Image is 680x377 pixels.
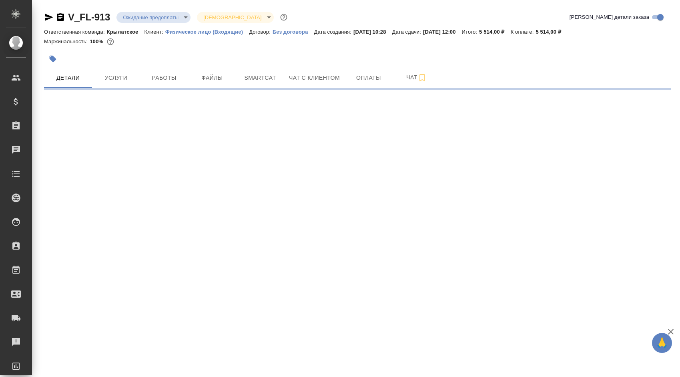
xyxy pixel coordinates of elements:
[90,38,105,44] p: 100%
[165,29,249,35] p: Физическое лицо (Входящие)
[97,73,135,83] span: Услуги
[165,28,249,35] a: Физическое лицо (Входящие)
[44,38,90,44] p: Маржинальность:
[511,29,536,35] p: К оплате:
[392,29,423,35] p: Дата сдачи:
[105,36,116,47] button: 0.00 RUB;
[289,73,340,83] span: Чат с клиентом
[536,29,567,35] p: 5 514,00 ₽
[655,335,669,351] span: 🙏
[652,333,672,353] button: 🙏
[145,73,183,83] span: Работы
[241,73,279,83] span: Smartcat
[107,29,144,35] p: Крылатское
[249,29,273,35] p: Договор:
[44,29,107,35] p: Ответственная команда:
[273,29,314,35] p: Без договора
[570,13,649,21] span: [PERSON_NAME] детали заказа
[68,12,110,22] a: V_FL-913
[479,29,511,35] p: 5 514,00 ₽
[144,29,165,35] p: Клиент:
[56,12,65,22] button: Скопировать ссылку
[349,73,388,83] span: Оплаты
[193,73,231,83] span: Файлы
[197,12,273,23] div: Ожидание предоплаты
[353,29,392,35] p: [DATE] 10:28
[44,50,62,68] button: Добавить тэг
[314,29,353,35] p: Дата создания:
[116,12,191,23] div: Ожидание предоплаты
[49,73,87,83] span: Детали
[120,14,181,21] button: Ожидание предоплаты
[397,73,436,83] span: Чат
[273,28,314,35] a: Без договора
[462,29,479,35] p: Итого:
[44,12,54,22] button: Скопировать ссылку для ЯМессенджера
[417,73,427,83] svg: Подписаться
[201,14,264,21] button: [DEMOGRAPHIC_DATA]
[423,29,462,35] p: [DATE] 12:00
[279,12,289,22] button: Доп статусы указывают на важность/срочность заказа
